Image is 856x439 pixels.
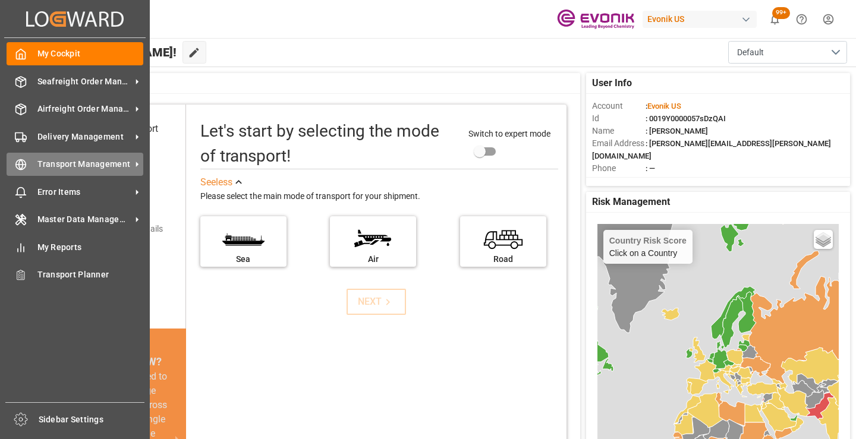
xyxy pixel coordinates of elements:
[37,103,131,115] span: Airfreight Order Management
[646,114,726,123] span: : 0019Y0000057sDzQAI
[643,8,761,30] button: Evonik US
[814,230,833,249] a: Layers
[592,195,670,209] span: Risk Management
[37,48,144,60] span: My Cockpit
[592,76,632,90] span: User Info
[37,269,144,281] span: Transport Planner
[728,41,847,64] button: open menu
[37,75,131,88] span: Seafreight Order Management
[737,46,764,59] span: Default
[37,186,131,198] span: Error Items
[592,112,646,125] span: Id
[643,11,757,28] div: Evonik US
[646,127,708,135] span: : [PERSON_NAME]
[466,253,540,266] div: Road
[7,235,143,258] a: My Reports
[592,125,646,137] span: Name
[39,413,145,426] span: Sidebar Settings
[609,236,687,245] h4: Country Risk Score
[592,175,646,187] span: Account Type
[358,295,394,309] div: NEXT
[761,6,788,33] button: show 100 new notifications
[646,102,681,110] span: :
[557,9,634,30] img: Evonik-brand-mark-Deep-Purple-RGB.jpeg_1700498283.jpeg
[37,131,131,143] span: Delivery Management
[200,190,559,204] div: Please select the main mode of transport for your shipment.
[49,41,177,64] span: Hello [PERSON_NAME]!
[468,129,550,138] span: Switch to expert mode
[37,158,131,170] span: Transport Management
[647,102,681,110] span: Evonik US
[592,100,646,112] span: Account
[347,289,406,315] button: NEXT
[592,137,646,150] span: Email Address
[788,6,815,33] button: Help Center
[609,236,687,258] div: Click on a Country
[37,213,131,226] span: Master Data Management
[7,263,143,286] a: Transport Planner
[646,176,710,185] span: : Freight Forwarder
[336,253,410,266] div: Air
[772,7,790,19] span: 99+
[592,162,646,175] span: Phone
[646,164,655,173] span: : —
[7,42,143,65] a: My Cockpit
[592,139,831,160] span: : [PERSON_NAME][EMAIL_ADDRESS][PERSON_NAME][DOMAIN_NAME]
[200,175,232,190] div: See less
[206,253,281,266] div: Sea
[37,241,144,254] span: My Reports
[200,119,457,169] div: Let's start by selecting the mode of transport!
